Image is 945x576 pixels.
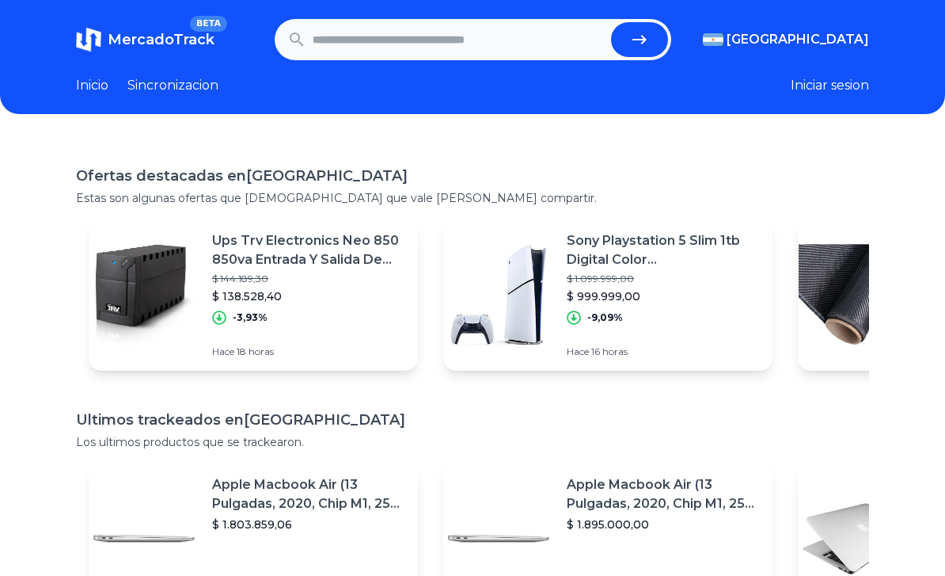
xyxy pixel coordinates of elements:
p: Hace 18 horas [212,345,405,358]
img: Featured image [443,239,554,350]
img: Featured image [89,239,199,350]
a: Inicio [76,76,108,95]
h1: Ultimos trackeados en [GEOGRAPHIC_DATA] [76,409,869,431]
img: MercadoTrack [76,27,101,52]
p: Los ultimos productos que se trackearon. [76,434,869,450]
h1: Ofertas destacadas en [GEOGRAPHIC_DATA] [76,165,869,187]
img: Featured image [798,239,909,350]
p: $ 999.999,00 [567,288,760,304]
p: Estas son algunas ofertas que [DEMOGRAPHIC_DATA] que vale [PERSON_NAME] compartir. [76,190,869,206]
p: $ 138.528,40 [212,288,405,304]
button: Iniciar sesion [791,76,869,95]
p: $ 144.189,30 [212,273,405,285]
a: Featured imageSony Playstation 5 Slim 1tb Digital Color [PERSON_NAME]$ 1.099.999,00$ 999.999,00-9... [443,219,772,371]
p: Hace 16 horas [567,345,760,358]
p: -9,09% [587,311,623,324]
button: [GEOGRAPHIC_DATA] [703,30,869,49]
a: Sincronizacion [127,76,218,95]
p: Sony Playstation 5 Slim 1tb Digital Color [PERSON_NAME] [567,231,760,269]
a: Featured imageUps Trv Electronics Neo 850 850va Entrada Y Salida De 220v Negro Con Software$ 144.... [89,219,418,371]
span: BETA [190,16,227,32]
p: Ups Trv Electronics Neo 850 850va Entrada Y Salida De 220v Negro Con Software [212,231,405,269]
p: $ 1.803.859,06 [212,517,405,532]
p: Apple Macbook Air (13 Pulgadas, 2020, Chip M1, 256 Gb De Ssd, 8 Gb De Ram) - Plata [212,475,405,513]
p: $ 1.099.999,00 [567,273,760,285]
span: MercadoTrack [108,31,214,48]
a: MercadoTrackBETA [76,27,214,52]
p: Apple Macbook Air (13 Pulgadas, 2020, Chip M1, 256 Gb De Ssd, 8 Gb De Ram) - Plata [567,475,760,513]
span: [GEOGRAPHIC_DATA] [727,30,869,49]
p: -3,93% [233,311,268,324]
img: Argentina [703,33,723,46]
p: $ 1.895.000,00 [567,517,760,532]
